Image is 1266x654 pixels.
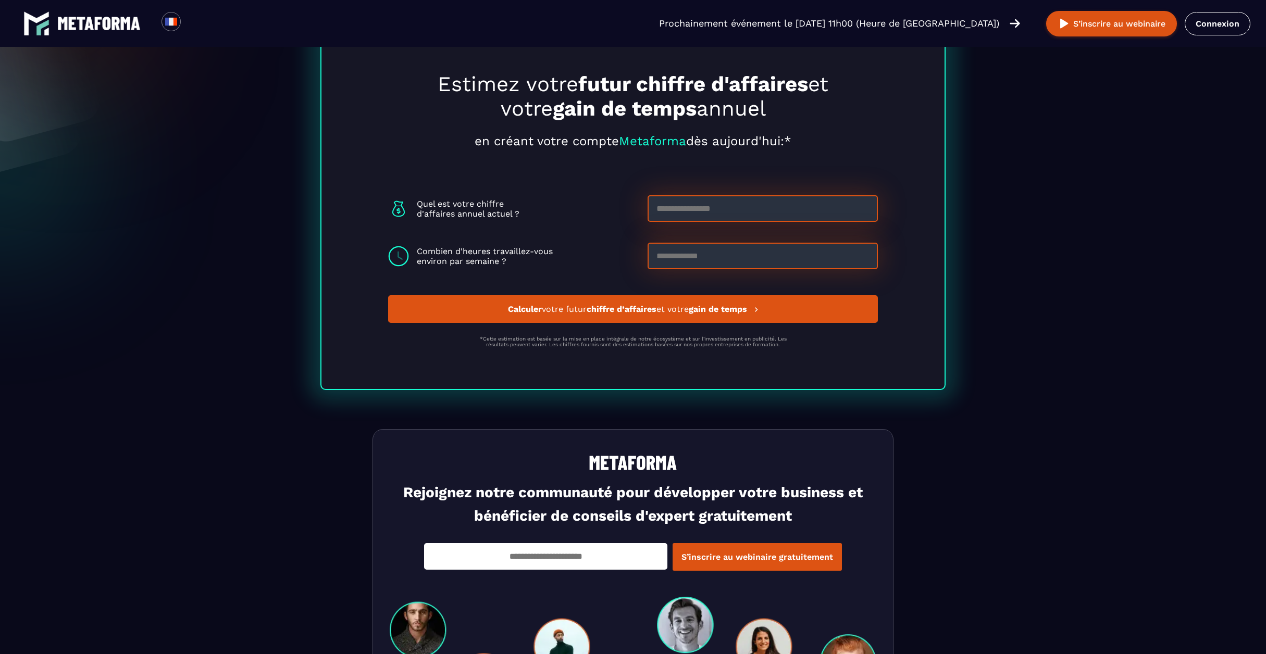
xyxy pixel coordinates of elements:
[1058,17,1071,30] img: play
[589,456,677,470] img: logo
[619,134,686,148] span: Metaforma
[388,198,409,219] img: logo
[477,336,789,347] p: *Cette estimation est basée sur la mise en place intégrale de notre écosystème et sur l'investiss...
[390,481,876,527] h3: Rejoignez notre communauté pour développer votre business et bénéficier de conseils d'expert grat...
[388,295,878,323] button: Calculervotre futurchiffre d’affaireset votregain de temps
[165,15,178,28] img: fr
[578,72,808,96] strong: futur chiffre d'affaires
[181,12,206,35] div: Search for option
[1046,11,1177,36] button: S’inscrire au webinaire
[190,17,197,30] input: Search for option
[1185,12,1250,35] a: Connexion
[417,199,519,219] p: Quel est votre chiffre d'affaires annuel actuel ?
[327,134,939,148] p: en créant votre compte dès aujourd'hui:*
[508,304,750,314] span: votre futur et votre
[388,246,409,267] img: logo
[689,304,747,314] strong: gain de temps
[587,304,656,314] strong: chiffre d’affaires
[553,96,697,121] strong: gain de temps
[23,10,49,36] img: logo
[659,16,999,31] p: Prochainement événement le [DATE] 11h00 (Heure de [GEOGRAPHIC_DATA])
[1010,18,1020,29] img: arrow-right
[673,543,842,571] button: S’inscrire au webinaire gratuitement
[57,17,141,30] img: logo
[425,72,841,121] h2: Estimez votre et votre annuel
[508,304,542,314] strong: Calculer
[755,307,758,312] img: next
[417,246,553,266] p: Combien d'heures travaillez-vous environ par semaine ?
